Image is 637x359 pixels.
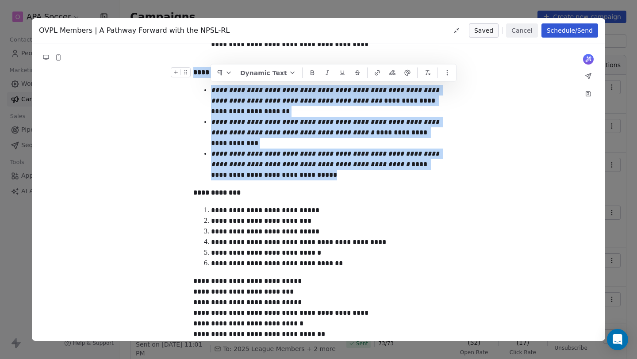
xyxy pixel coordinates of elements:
[506,23,537,38] button: Cancel
[541,23,598,38] button: Schedule/Send
[469,23,499,38] button: Saved
[607,329,628,350] div: Open Intercom Messenger
[39,25,230,36] span: OVPL Members | A Pathway Forward with the NPSL-RL
[237,66,299,80] button: Dynamic Text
